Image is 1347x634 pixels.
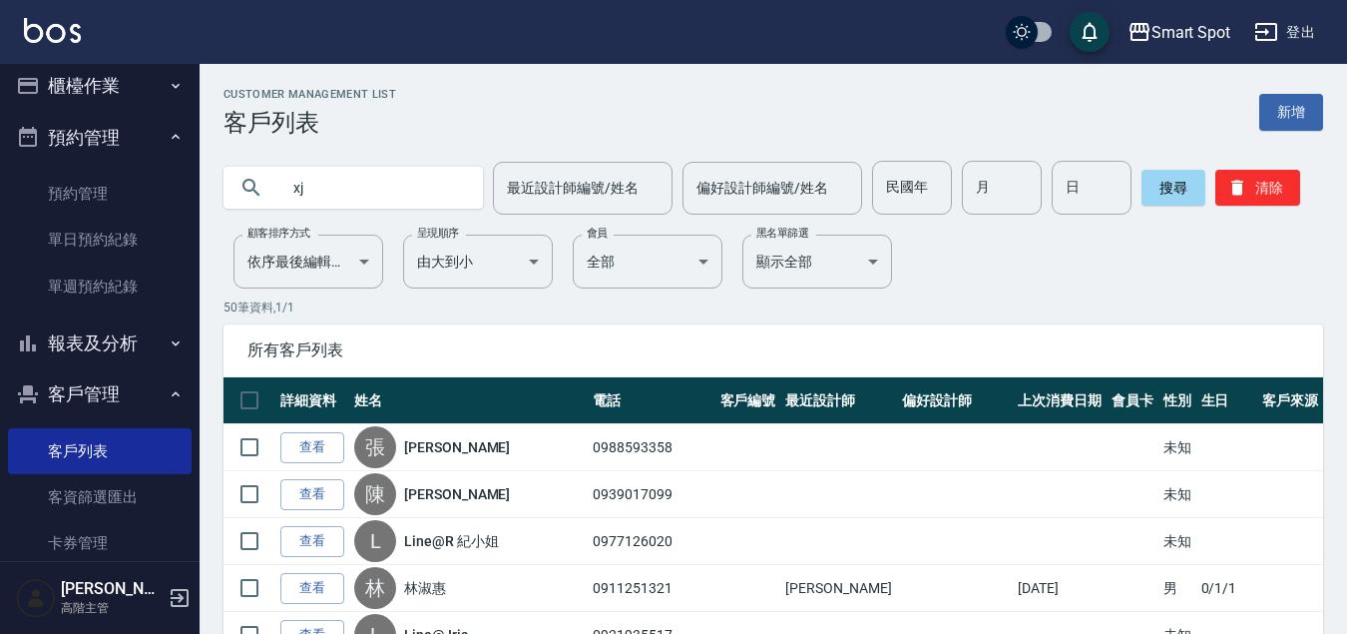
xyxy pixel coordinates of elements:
th: 會員卡 [1107,377,1158,424]
button: Smart Spot [1120,12,1239,53]
a: [PERSON_NAME] [404,484,510,504]
div: 張 [354,426,396,468]
button: 櫃檯作業 [8,60,192,112]
td: 0977126020 [588,518,714,565]
a: 單日預約紀錄 [8,217,192,263]
h5: [PERSON_NAME] [61,579,163,599]
th: 性別 [1158,377,1196,424]
th: 電話 [588,377,714,424]
td: 未知 [1158,471,1196,518]
th: 生日 [1196,377,1258,424]
a: 卡券管理 [8,520,192,566]
a: 查看 [280,526,344,557]
td: 男 [1158,565,1196,612]
th: 最近設計師 [780,377,896,424]
div: 全部 [573,235,722,289]
button: 登出 [1246,14,1323,51]
img: Logo [24,18,81,43]
a: 預約管理 [8,171,192,217]
td: [DATE] [1013,565,1107,612]
td: 0/1/1 [1196,565,1258,612]
td: 未知 [1158,424,1196,471]
td: [PERSON_NAME] [780,565,896,612]
div: 顯示全部 [742,235,892,289]
th: 姓名 [349,377,588,424]
a: 客資篩選匯出 [8,474,192,520]
h2: Customer Management List [224,88,396,101]
a: 查看 [280,479,344,510]
a: 林淑惠 [404,578,446,598]
a: 客戶列表 [8,428,192,474]
input: 搜尋關鍵字 [279,161,467,215]
div: 陳 [354,473,396,515]
button: 報表及分析 [8,317,192,369]
label: 黑名單篩選 [756,226,808,241]
a: 查看 [280,573,344,604]
button: 客戶管理 [8,368,192,420]
a: Line@R 紀小姐 [404,531,499,551]
button: save [1070,12,1110,52]
span: 所有客戶列表 [247,340,1299,360]
button: 清除 [1215,170,1300,206]
h3: 客戶列表 [224,109,396,137]
p: 50 筆資料, 1 / 1 [224,299,1323,317]
td: 未知 [1158,518,1196,565]
div: Smart Spot [1151,20,1231,45]
label: 會員 [587,226,608,241]
button: 搜尋 [1141,170,1205,206]
th: 客戶編號 [715,377,781,424]
button: 預約管理 [8,112,192,164]
td: 0988593358 [588,424,714,471]
div: 林 [354,567,396,609]
th: 上次消費日期 [1013,377,1107,424]
td: 0911251321 [588,565,714,612]
div: L [354,520,396,562]
div: 依序最後編輯時間 [233,235,383,289]
a: [PERSON_NAME] [404,437,510,457]
label: 顧客排序方式 [247,226,310,241]
td: 0939017099 [588,471,714,518]
a: 新增 [1259,94,1323,131]
a: 查看 [280,432,344,463]
p: 高階主管 [61,599,163,617]
label: 呈現順序 [417,226,459,241]
th: 詳細資料 [275,377,349,424]
th: 偏好設計師 [897,377,1013,424]
img: Person [16,578,56,618]
div: 由大到小 [403,235,553,289]
a: 單週預約紀錄 [8,264,192,310]
th: 客戶來源 [1257,377,1323,424]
